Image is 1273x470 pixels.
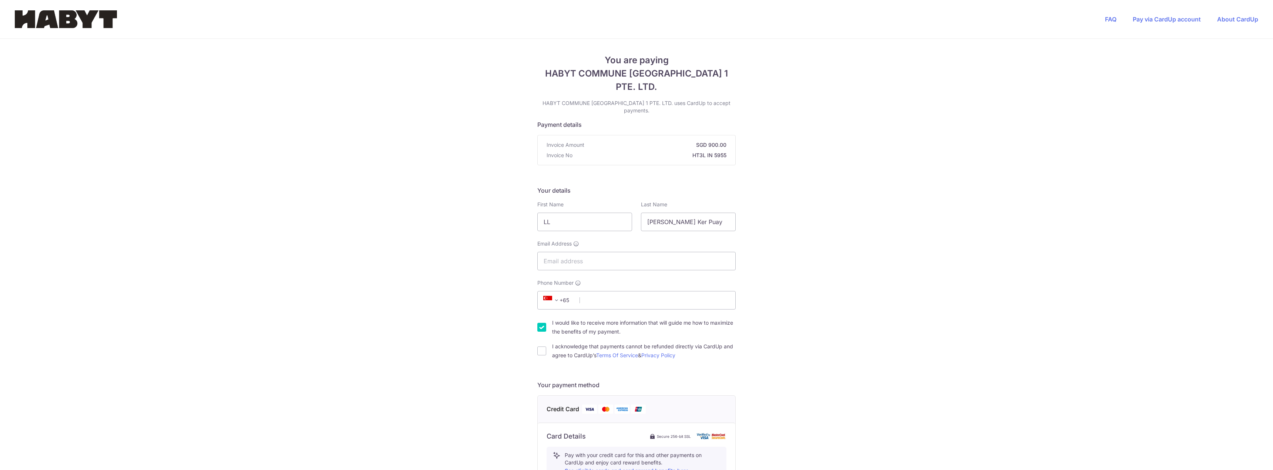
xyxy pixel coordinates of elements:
[641,201,667,208] label: Last Name
[537,67,736,94] span: HABYT COMMUNE [GEOGRAPHIC_DATA] 1 PTE. LTD.
[537,240,572,247] span: Email Address
[547,405,579,414] span: Credit Card
[552,342,736,360] label: I acknowledge that payments cannot be refunded directly via CardUp and agree to CardUp’s &
[547,152,572,159] span: Invoice No
[697,433,726,439] img: card secure
[1217,16,1258,23] a: About CardUp
[575,152,726,159] strong: HT3L IN 5955
[552,318,736,336] label: I would like to receive more information that will guide me how to maximize the benefits of my pa...
[587,141,726,149] strong: SGD 900.00
[537,120,736,129] h5: Payment details
[537,99,736,114] p: HABYT COMMUNE [GEOGRAPHIC_DATA] 1 PTE. LTD. uses CardUp to accept payments.
[641,352,675,358] a: Privacy Policy
[1133,16,1201,23] a: Pay via CardUp account
[537,201,564,208] label: First Name
[537,213,632,231] input: First name
[1105,16,1116,23] a: FAQ
[537,279,574,287] span: Phone Number
[631,405,646,414] img: Union Pay
[641,213,736,231] input: Last name
[537,252,736,270] input: Email address
[657,433,691,439] span: Secure 256-bit SSL
[547,141,584,149] span: Invoice Amount
[615,405,629,414] img: American Express
[582,405,597,414] img: Visa
[537,186,736,195] h5: Your details
[598,405,613,414] img: Mastercard
[537,381,736,389] h5: Your payment method
[547,432,586,441] h6: Card Details
[541,296,574,305] span: +65
[537,54,736,67] span: You are paying
[543,296,561,305] span: +65
[596,352,638,358] a: Terms Of Service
